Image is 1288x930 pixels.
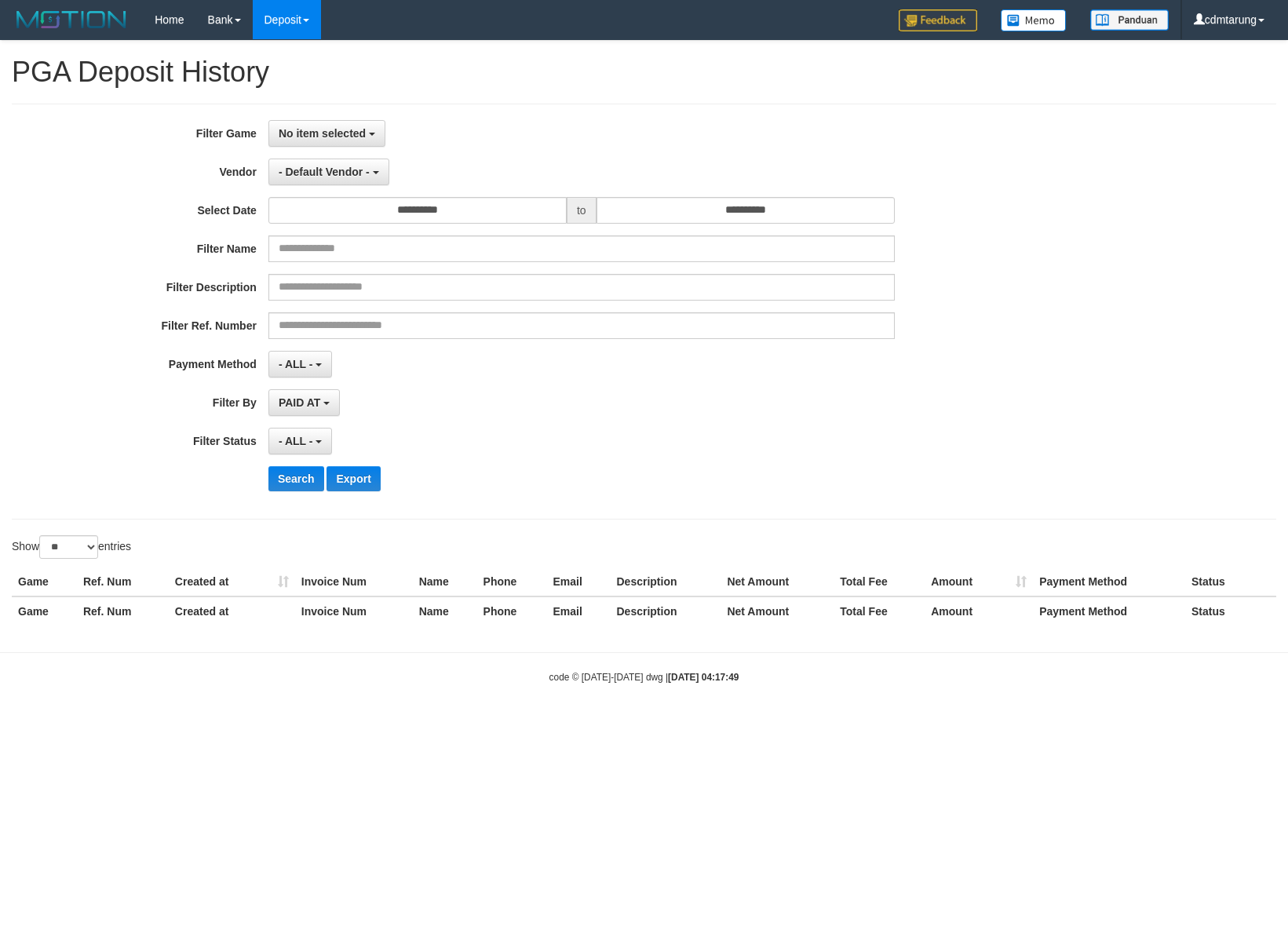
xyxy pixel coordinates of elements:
th: Amount [925,596,1033,625]
th: Description [610,596,721,625]
button: - ALL - [268,351,332,377]
th: Name [413,596,477,625]
span: - ALL - [279,358,313,370]
th: Amount [925,567,1033,596]
button: - ALL - [268,428,332,454]
th: Phone [477,596,547,625]
th: Net Amount [721,596,834,625]
th: Ref. Num [77,567,169,596]
button: Search [268,466,324,491]
img: MOTION_logo.png [12,8,131,31]
th: Created at [169,567,295,596]
th: Status [1185,596,1276,625]
th: Invoice Num [295,596,413,625]
img: panduan.png [1090,9,1169,31]
th: Status [1185,567,1276,596]
select: Showentries [39,535,98,559]
h1: PGA Deposit History [12,57,1276,88]
th: Total Fee [834,596,925,625]
th: Ref. Num [77,596,169,625]
th: Net Amount [721,567,834,596]
th: Email [547,596,611,625]
button: PAID AT [268,389,340,416]
th: Email [547,567,611,596]
label: Show entries [12,535,131,559]
th: Invoice Num [295,567,413,596]
small: code © [DATE]-[DATE] dwg | [549,672,739,683]
button: Export [327,466,380,491]
th: Game [12,596,77,625]
button: - Default Vendor - [268,159,389,185]
button: No item selected [268,120,385,147]
span: PAID AT [279,396,320,409]
th: Payment Method [1033,596,1185,625]
th: Name [413,567,477,596]
span: to [567,197,597,224]
th: Phone [477,567,547,596]
span: - ALL - [279,435,313,447]
img: Feedback.jpg [899,9,977,31]
th: Total Fee [834,567,925,596]
span: No item selected [279,127,366,140]
th: Description [610,567,721,596]
strong: [DATE] 04:17:49 [668,672,739,683]
span: - Default Vendor - [279,166,370,178]
th: Game [12,567,77,596]
th: Payment Method [1033,567,1185,596]
th: Created at [169,596,295,625]
img: Button%20Memo.svg [1001,9,1067,31]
